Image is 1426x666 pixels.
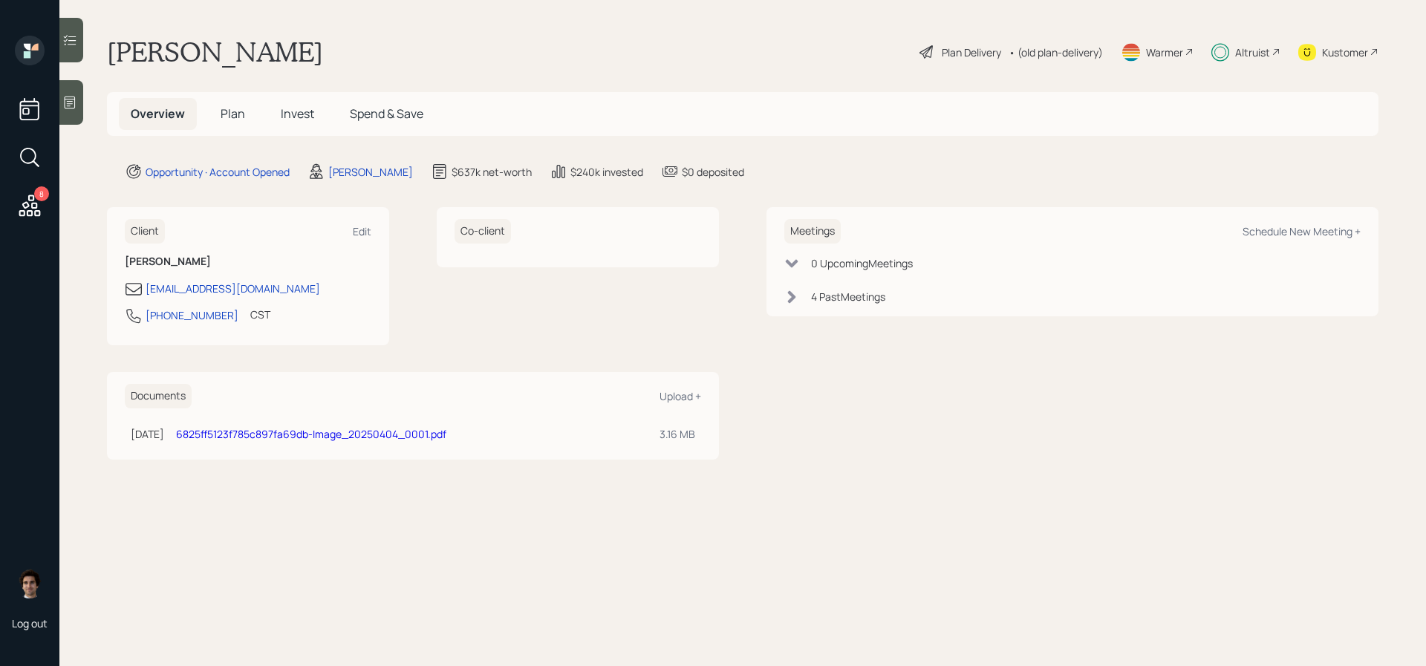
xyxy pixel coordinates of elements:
[452,164,532,180] div: $637k net-worth
[146,164,290,180] div: Opportunity · Account Opened
[1243,224,1361,238] div: Schedule New Meeting +
[811,289,885,304] div: 4 Past Meeting s
[660,426,695,442] div: 3.16 MB
[250,307,270,322] div: CST
[455,219,511,244] h6: Co-client
[131,426,164,442] div: [DATE]
[328,164,413,180] div: [PERSON_NAME]
[570,164,643,180] div: $240k invested
[1322,45,1368,60] div: Kustomer
[146,307,238,323] div: [PHONE_NUMBER]
[353,224,371,238] div: Edit
[660,389,701,403] div: Upload +
[34,186,49,201] div: 8
[12,616,48,630] div: Log out
[125,219,165,244] h6: Client
[281,105,314,122] span: Invest
[942,45,1001,60] div: Plan Delivery
[682,164,744,180] div: $0 deposited
[131,105,185,122] span: Overview
[125,384,192,408] h6: Documents
[221,105,245,122] span: Plan
[1146,45,1183,60] div: Warmer
[15,569,45,598] img: harrison-schaefer-headshot-2.png
[350,105,423,122] span: Spend & Save
[107,36,323,68] h1: [PERSON_NAME]
[125,255,371,268] h6: [PERSON_NAME]
[1235,45,1270,60] div: Altruist
[176,427,446,441] a: 6825ff5123f785c897fa69db-Image_20250404_0001.pdf
[1009,45,1103,60] div: • (old plan-delivery)
[784,219,841,244] h6: Meetings
[811,255,913,271] div: 0 Upcoming Meeting s
[146,281,320,296] div: [EMAIL_ADDRESS][DOMAIN_NAME]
